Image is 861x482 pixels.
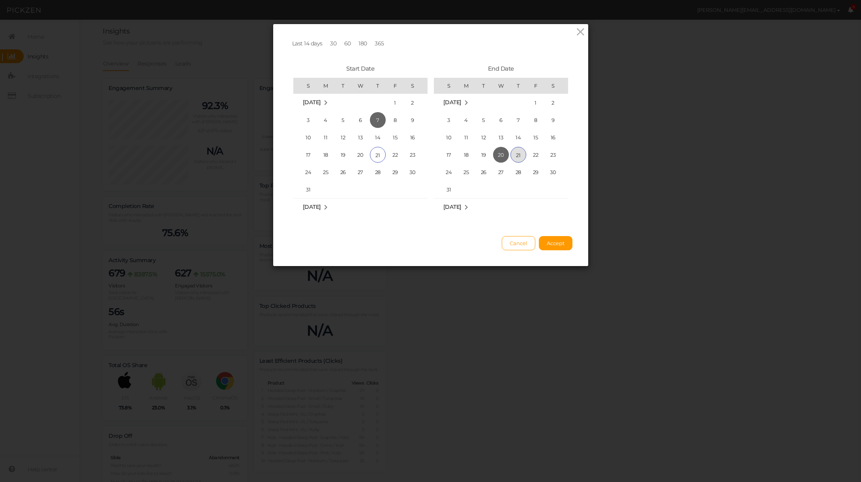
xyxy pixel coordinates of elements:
[317,78,334,94] th: M
[434,181,568,199] tr: Week 6
[369,78,386,94] th: T
[404,78,428,94] th: S
[458,111,475,129] td: Monday August 4 2025
[458,146,475,163] td: Monday August 18 2025
[510,111,527,129] td: Thursday August 7 2025
[405,129,420,145] span: 16
[346,65,374,72] span: Start Date
[370,112,386,128] span: 7
[493,164,509,180] span: 27
[318,129,334,145] span: 11
[434,198,568,216] tr: Week undefined
[370,164,386,180] span: 28
[293,94,352,111] td: August 2025
[303,203,321,210] span: [DATE]
[476,164,491,180] span: 26
[293,111,428,129] tr: Week 2
[458,147,474,163] span: 18
[434,181,458,199] td: Sunday August 31 2025
[293,163,317,181] td: Sunday August 24 2025
[527,129,544,146] td: Friday August 15 2025
[335,112,351,128] span: 5
[492,163,510,181] td: Wednesday August 27 2025
[293,111,317,129] td: Sunday August 3 2025
[528,112,544,128] span: 8
[441,164,457,180] span: 24
[353,112,368,128] span: 6
[335,147,351,163] span: 19
[434,146,568,163] tr: Week 4
[527,94,544,111] td: Friday August 1 2025
[352,129,369,146] td: Wednesday August 13 2025
[443,203,461,210] span: [DATE]
[293,78,317,94] th: S
[317,129,334,146] td: Monday August 11 2025
[293,94,428,111] tr: Week 1
[355,37,370,50] a: 180
[334,163,352,181] td: Tuesday August 26 2025
[544,163,568,181] td: Saturday August 30 2025
[434,111,568,129] tr: Week 2
[510,112,526,128] span: 7
[387,147,403,163] span: 22
[493,129,509,145] span: 13
[544,129,568,146] td: Saturday August 16 2025
[293,181,428,199] tr: Week 6
[293,129,428,146] tr: Week 3
[527,163,544,181] td: Friday August 29 2025
[386,146,404,163] td: Friday August 22 2025
[371,37,387,50] a: 365
[545,95,561,111] span: 2
[458,129,475,146] td: Monday August 11 2025
[458,164,474,180] span: 25
[386,78,404,94] th: F
[352,146,369,163] td: Wednesday August 20 2025
[293,146,428,163] tr: Week 4
[317,163,334,181] td: Monday August 25 2025
[528,164,544,180] span: 29
[545,112,561,128] span: 9
[293,181,317,199] td: Sunday August 31 2025
[458,163,475,181] td: Monday August 25 2025
[334,78,352,94] th: T
[475,111,492,129] td: Tuesday August 5 2025
[475,78,492,94] th: T
[386,111,404,129] td: Friday August 8 2025
[434,111,458,129] td: Sunday August 3 2025
[352,78,369,94] th: W
[293,198,428,216] td: September 2025
[352,163,369,181] td: Wednesday August 27 2025
[434,129,458,146] td: Sunday August 10 2025
[404,94,428,111] td: Saturday August 2 2025
[318,147,334,163] span: 18
[510,164,526,180] span: 28
[369,129,386,146] td: Thursday August 14 2025
[545,164,561,180] span: 30
[510,78,527,94] th: T
[458,78,475,94] th: M
[335,129,351,145] span: 12
[370,129,386,145] span: 14
[492,111,510,129] td: Wednesday August 6 2025
[318,164,334,180] span: 25
[317,111,334,129] td: Monday August 4 2025
[405,147,420,163] span: 23
[327,37,340,50] a: 30
[441,112,457,128] span: 3
[475,146,492,163] td: Tuesday August 19 2025
[386,129,404,146] td: Friday August 15 2025
[488,65,514,72] span: End Date
[405,95,420,111] span: 2
[293,146,317,163] td: Sunday August 17 2025
[476,112,491,128] span: 5
[502,236,535,250] button: Cancel
[387,164,403,180] span: 29
[544,111,568,129] td: Saturday August 9 2025
[387,112,403,128] span: 8
[317,146,334,163] td: Monday August 18 2025
[334,111,352,129] td: Tuesday August 5 2025
[510,240,527,246] span: Cancel
[458,112,474,128] span: 4
[352,111,369,129] td: Wednesday August 6 2025
[510,146,527,163] td: Thursday August 21 2025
